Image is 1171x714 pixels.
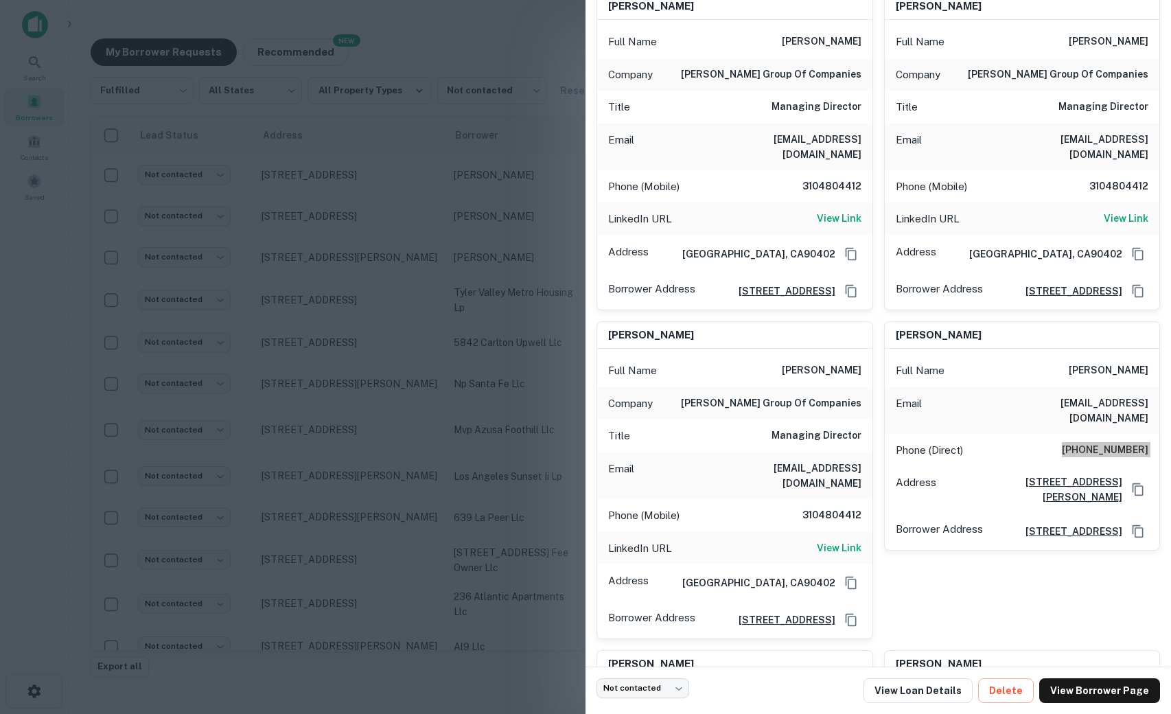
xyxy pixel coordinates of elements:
[608,281,695,301] p: Borrower Address
[1066,178,1148,195] h6: 3104804412
[608,178,680,195] p: Phone (Mobile)
[817,540,861,557] a: View Link
[896,34,944,50] p: Full Name
[608,362,657,379] p: Full Name
[671,575,835,590] h6: [GEOGRAPHIC_DATA], CA90402
[984,132,1148,162] h6: [EMAIL_ADDRESS][DOMAIN_NAME]
[608,395,653,412] p: Company
[896,656,982,672] h6: [PERSON_NAME]
[841,281,861,301] button: Copy Address
[841,610,861,630] button: Copy Address
[896,178,967,195] p: Phone (Mobile)
[896,132,922,162] p: Email
[817,540,861,555] h6: View Link
[681,395,861,412] h6: [PERSON_NAME] group of companies
[984,395,1148,426] h6: [EMAIL_ADDRESS][DOMAIN_NAME]
[817,211,861,226] h6: View Link
[608,428,630,444] p: Title
[841,244,861,264] button: Copy Address
[608,573,649,593] p: Address
[608,656,694,672] h6: [PERSON_NAME]
[608,132,634,162] p: Email
[896,395,922,426] p: Email
[1128,521,1148,542] button: Copy Address
[1104,211,1148,226] h6: View Link
[968,67,1148,83] h6: [PERSON_NAME] group of companies
[978,678,1034,703] button: Delete
[671,246,835,262] h6: [GEOGRAPHIC_DATA], CA90402
[1062,442,1148,459] h6: [PHONE_NUMBER]
[608,99,630,115] p: Title
[608,507,680,524] p: Phone (Mobile)
[608,244,649,264] p: Address
[1128,479,1148,500] button: Copy Address
[896,442,963,459] p: Phone (Direct)
[1039,678,1160,703] a: View Borrower Page
[608,540,672,557] p: LinkedIn URL
[608,461,634,491] p: Email
[608,327,694,343] h6: [PERSON_NAME]
[896,211,960,227] p: LinkedIn URL
[608,610,695,630] p: Borrower Address
[782,362,861,379] h6: [PERSON_NAME]
[896,521,983,542] p: Borrower Address
[896,327,982,343] h6: [PERSON_NAME]
[896,244,936,264] p: Address
[697,461,861,491] h6: [EMAIL_ADDRESS][DOMAIN_NAME]
[779,178,861,195] h6: 3104804412
[772,99,861,115] h6: Managing Director
[1058,99,1148,115] h6: Managing Director
[863,678,973,703] a: View Loan Details
[782,34,861,50] h6: [PERSON_NAME]
[1069,34,1148,50] h6: [PERSON_NAME]
[942,474,1123,505] a: [STREET_ADDRESS][PERSON_NAME]
[608,211,672,227] p: LinkedIn URL
[608,34,657,50] p: Full Name
[1069,362,1148,379] h6: [PERSON_NAME]
[681,67,861,83] h6: [PERSON_NAME] group of companies
[1128,244,1148,264] button: Copy Address
[1015,284,1122,299] a: [STREET_ADDRESS]
[1128,281,1148,301] button: Copy Address
[896,281,983,301] p: Borrower Address
[1102,604,1171,670] iframe: Chat Widget
[841,573,861,593] button: Copy Address
[596,678,689,698] div: Not contacted
[896,67,940,83] p: Company
[817,211,861,227] a: View Link
[1104,211,1148,227] a: View Link
[779,507,861,524] h6: 3104804412
[896,474,936,505] p: Address
[1015,524,1122,539] a: [STREET_ADDRESS]
[896,362,944,379] p: Full Name
[896,99,918,115] p: Title
[728,284,835,299] a: [STREET_ADDRESS]
[958,246,1122,262] h6: [GEOGRAPHIC_DATA], CA90402
[608,67,653,83] p: Company
[697,132,861,162] h6: [EMAIL_ADDRESS][DOMAIN_NAME]
[772,428,861,444] h6: Managing Director
[728,612,835,627] a: [STREET_ADDRESS]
